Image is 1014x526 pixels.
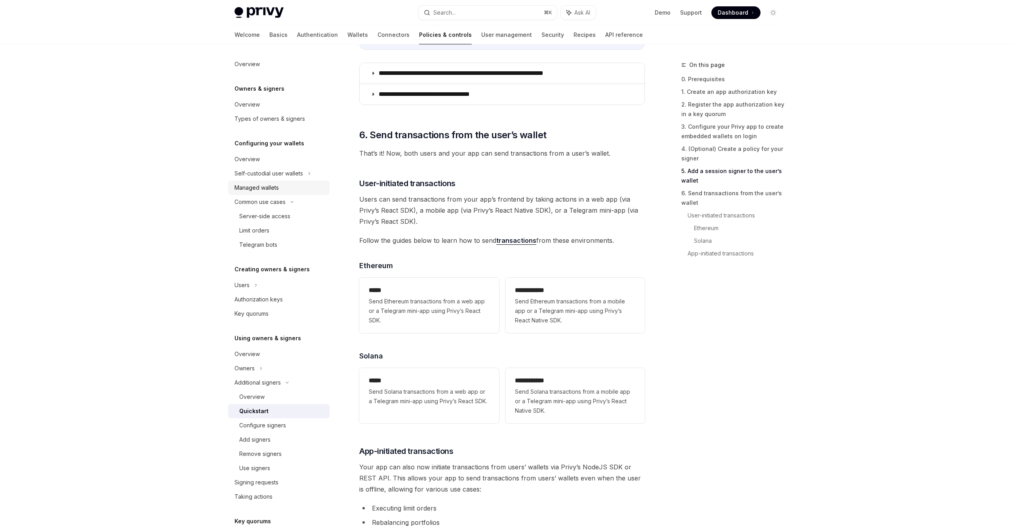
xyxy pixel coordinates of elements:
a: 3. Configure your Privy app to create embedded wallets on login [681,120,786,143]
h5: Owners & signers [234,84,284,93]
a: Overview [228,152,330,166]
div: Types of owners & signers [234,114,305,124]
a: Overview [228,57,330,71]
a: Overview [228,347,330,361]
div: Key quorums [234,309,269,318]
a: 1. Create an app authorization key [681,86,786,98]
div: Add signers [239,435,271,444]
span: Ask AI [574,9,590,17]
a: Remove signers [228,447,330,461]
li: Executing limit orders [359,503,645,514]
a: **** **** **Send Solana transactions from a mobile app or a Telegram mini-app using Privy’s React... [505,368,645,423]
span: That’s it! Now, both users and your app can send transactions from a user’s wallet. [359,148,645,159]
a: Security [541,25,564,44]
span: Send Solana transactions from a web app or a Telegram mini-app using Privy’s React SDK. [369,387,489,406]
button: Toggle dark mode [767,6,780,19]
a: Taking actions [228,490,330,504]
h5: Key quorums [234,516,271,526]
a: **** **** **Send Ethereum transactions from a mobile app or a Telegram mini-app using Privy’s Rea... [505,278,645,333]
a: Managed wallets [228,181,330,195]
a: Welcome [234,25,260,44]
div: Taking actions [234,492,273,501]
a: Add signers [228,433,330,447]
a: Ethereum [694,222,786,234]
div: Search... [433,8,456,17]
a: API reference [605,25,643,44]
a: Overview [228,390,330,404]
a: Authorization keys [228,292,330,307]
a: Support [680,9,702,17]
a: Dashboard [711,6,760,19]
div: Server-side access [239,212,290,221]
div: Owners [234,364,255,373]
span: Ethereum [359,260,393,271]
a: 4. (Optional) Create a policy for your signer [681,143,786,165]
a: *****Send Solana transactions from a web app or a Telegram mini-app using Privy’s React SDK. [359,368,499,423]
span: Dashboard [718,9,748,17]
a: Wallets [347,25,368,44]
div: Use signers [239,463,270,473]
div: Self-custodial user wallets [234,169,303,178]
a: transactions [496,236,536,245]
a: Basics [269,25,288,44]
div: Overview [234,154,260,164]
a: Recipes [574,25,596,44]
button: Ask AI [561,6,596,20]
span: Send Ethereum transactions from a web app or a Telegram mini-app using Privy’s React SDK. [369,297,489,325]
span: Your app can also now initiate transactions from users’ wallets via Privy’s NodeJS SDK or REST AP... [359,461,645,495]
span: User-initiated transactions [359,178,456,189]
h5: Creating owners & signers [234,265,310,274]
div: Authorization keys [234,295,283,304]
a: User management [481,25,532,44]
div: Configure signers [239,421,286,430]
a: Use signers [228,461,330,475]
a: Authentication [297,25,338,44]
div: Common use cases [234,197,286,207]
a: Types of owners & signers [228,112,330,126]
a: Key quorums [228,307,330,321]
div: Overview [239,392,265,402]
div: Quickstart [239,406,269,416]
div: Additional signers [234,378,281,387]
span: Follow the guides below to learn how to send from these environments. [359,235,645,246]
div: Overview [234,100,260,109]
span: ⌘ K [544,10,552,16]
span: 6. Send transactions from the user’s wallet [359,129,546,141]
span: Send Ethereum transactions from a mobile app or a Telegram mini-app using Privy’s React Native SDK. [515,297,635,325]
a: Server-side access [228,209,330,223]
img: light logo [234,7,284,18]
div: Overview [234,59,260,69]
a: Solana [694,234,786,247]
div: Telegram bots [239,240,277,250]
span: Users can send transactions from your app’s frontend by taking actions in a web app (via Privy’s ... [359,194,645,227]
a: Overview [228,97,330,112]
a: Quickstart [228,404,330,418]
div: Overview [234,349,260,359]
button: Search...⌘K [418,6,557,20]
div: Limit orders [239,226,269,235]
span: Send Solana transactions from a mobile app or a Telegram mini-app using Privy’s React Native SDK. [515,387,635,415]
a: 0. Prerequisites [681,73,786,86]
a: 2. Register the app authorization key in a key quorum [681,98,786,120]
span: On this page [689,60,725,70]
a: User-initiated transactions [688,209,786,222]
a: Demo [655,9,671,17]
h5: Using owners & signers [234,334,301,343]
div: Remove signers [239,449,282,459]
a: 6. Send transactions from the user’s wallet [681,187,786,209]
a: Limit orders [228,223,330,238]
a: *****Send Ethereum transactions from a web app or a Telegram mini-app using Privy’s React SDK. [359,278,499,333]
a: 5. Add a session signer to the user’s wallet [681,165,786,187]
a: Connectors [377,25,410,44]
span: Solana [359,351,383,361]
span: App-initiated transactions [359,446,453,457]
a: App-initiated transactions [688,247,786,260]
a: Configure signers [228,418,330,433]
a: Policies & controls [419,25,472,44]
div: Managed wallets [234,183,279,192]
a: Signing requests [228,475,330,490]
div: Signing requests [234,478,278,487]
h5: Configuring your wallets [234,139,304,148]
a: Telegram bots [228,238,330,252]
div: Users [234,280,250,290]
